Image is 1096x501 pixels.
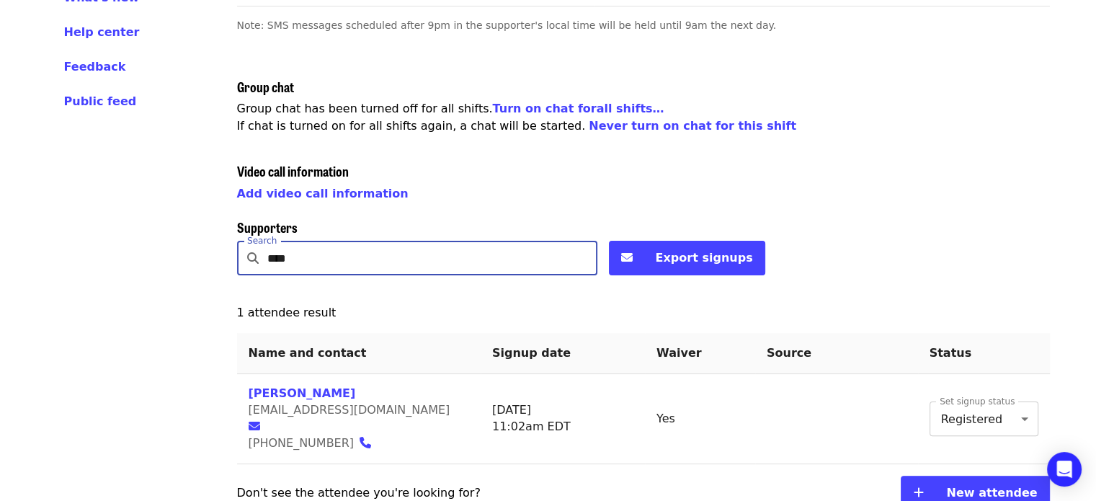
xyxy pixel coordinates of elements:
span: Public feed [64,94,137,108]
a: Help center [64,24,202,41]
button: Export signups [609,241,765,275]
span: Video call information [237,161,349,180]
button: Never turn on chat for this shift [589,118,796,135]
button: Feedback [64,58,126,76]
div: Registered [930,402,1038,436]
label: Set signup status [940,397,1015,406]
span: Help center [64,25,140,39]
span: Export signups [656,251,753,265]
span: Group chat [237,77,294,96]
a: phone icon [360,436,380,450]
div: 1 attendee result [237,304,1050,322]
i: envelope icon [621,251,633,265]
i: envelope icon [249,420,260,433]
input: Search [267,241,597,275]
span: Note: SMS messages scheduled after 9pm in the supporter's local time will be held until 9am the n... [237,19,777,31]
a: envelope icon [249,420,269,433]
span: [EMAIL_ADDRESS][DOMAIN_NAME] [249,403,450,417]
th: Signup date [481,333,645,374]
td: [DATE] 11:02am EDT [481,374,645,464]
i: phone icon [360,436,371,450]
th: Source [755,333,918,374]
a: Turn on chat forall shifts… [493,102,664,115]
a: Add video call information [237,187,409,200]
a: [PERSON_NAME] [249,386,356,400]
a: Public feed [64,93,202,110]
i: search icon [247,252,259,265]
th: Waiver [645,333,755,374]
i: plus icon [913,486,923,500]
span: Status [930,346,972,360]
span: [PHONE_NUMBER] [249,436,355,450]
label: Search [247,236,277,245]
span: Supporters [237,218,298,236]
span: New attendee [946,486,1037,500]
span: Group chat has been turned off for all shifts . If chat is turned on for all shifts again, a chat... [237,102,797,133]
div: Open Intercom Messenger [1047,452,1082,487]
td: Yes [645,374,755,464]
th: Name and contact [237,333,481,374]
